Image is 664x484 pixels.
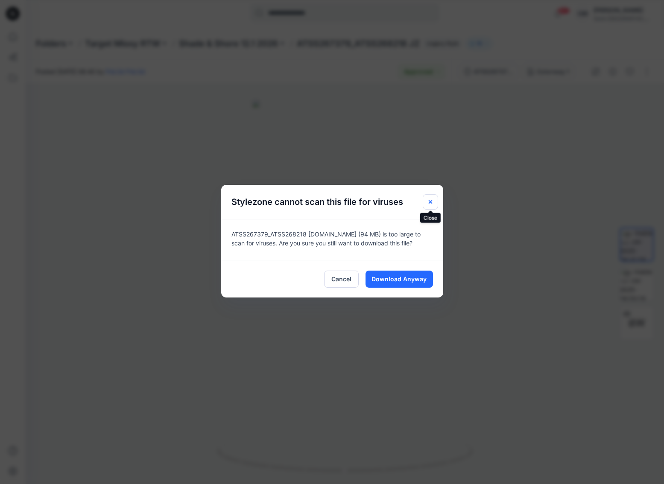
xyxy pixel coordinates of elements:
[366,271,433,288] button: Download Anyway
[221,185,413,219] h5: Stylezone cannot scan this file for viruses
[423,194,438,210] button: Close
[324,271,359,288] button: Cancel
[371,274,427,283] span: Download Anyway
[221,219,443,260] div: ATSS267379_ATSS268218 [DOMAIN_NAME] (94 MB) is too large to scan for viruses. Are you sure you st...
[331,274,351,283] span: Cancel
